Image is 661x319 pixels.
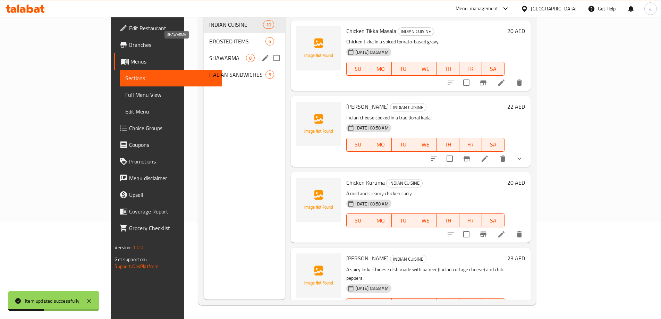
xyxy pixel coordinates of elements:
[414,62,437,76] button: WE
[369,213,392,227] button: MO
[649,5,652,12] span: a
[349,64,366,74] span: SU
[515,154,524,163] svg: Show Choices
[346,101,389,112] span: [PERSON_NAME]
[114,220,221,236] a: Grocery Checklist
[398,27,434,35] span: INDIAN CUISINE
[459,138,482,152] button: FR
[386,179,423,187] div: INDIAN CUISINE
[369,138,392,152] button: MO
[129,174,216,182] span: Menu disclaimer
[114,36,221,53] a: Branches
[372,64,389,74] span: MO
[482,138,505,152] button: SA
[511,226,528,243] button: delete
[349,140,366,150] span: SU
[346,189,504,198] p: A mild and creamy chicken curry.
[426,150,442,167] button: sort-choices
[129,41,216,49] span: Branches
[209,54,246,62] span: SHAWARMA
[265,37,274,45] div: items
[458,150,475,167] button: Branch-specific-item
[353,285,391,292] span: [DATE] 08:58 AM
[390,255,426,263] div: INDIAN CUISINE
[497,230,506,238] a: Edit menu item
[387,179,422,187] span: INDIAN CUISINE
[481,154,489,163] a: Edit menu item
[296,253,341,298] img: Paneer Chilli
[204,33,285,50] div: BROSTED ITEMS6
[114,136,221,153] a: Coupons
[246,55,254,61] span: 8
[129,191,216,199] span: Upsell
[346,298,369,312] button: SU
[440,140,457,150] span: TH
[130,57,216,66] span: Menus
[414,213,437,227] button: WE
[392,138,414,152] button: TU
[114,53,221,70] a: Menus
[353,49,391,56] span: [DATE] 08:58 AM
[390,103,426,111] span: INDIAN CUISINE
[115,243,132,252] span: Version:
[485,216,502,226] span: SA
[346,37,504,46] p: Chicken tikka in a spiced tomato-based gravy.
[129,141,216,149] span: Coupons
[246,54,255,62] div: items
[485,140,502,150] span: SA
[475,74,492,91] button: Branch-specific-item
[260,53,271,63] button: edit
[114,120,221,136] a: Choice Groups
[204,14,285,86] nav: Menu sections
[114,170,221,186] a: Menu disclaimer
[414,298,437,312] button: WE
[437,213,459,227] button: TH
[25,297,79,305] div: Item updated successfully
[204,66,285,83] div: ITALIAN SANDWICHES5
[417,64,434,74] span: WE
[266,72,274,78] span: 5
[346,177,385,188] span: Chicken Kuruma
[125,107,216,116] span: Edit Menu
[346,138,369,152] button: SU
[459,75,474,90] span: Select to update
[482,298,505,312] button: SA
[114,20,221,36] a: Edit Restaurant
[209,70,265,79] span: ITALIAN SANDWICHES
[346,114,504,122] p: Indian cheese cooked in a traditional kadai.
[459,227,474,242] span: Select to update
[390,255,426,263] span: INDIAN CUISINE
[459,62,482,76] button: FR
[369,62,392,76] button: MO
[482,62,505,76] button: SA
[114,186,221,203] a: Upsell
[392,298,414,312] button: TU
[437,62,459,76] button: TH
[511,150,528,167] button: show more
[494,150,511,167] button: delete
[372,140,389,150] span: MO
[440,216,457,226] span: TH
[263,20,274,29] div: items
[459,213,482,227] button: FR
[114,153,221,170] a: Promotions
[475,226,492,243] button: Branch-specific-item
[417,140,434,150] span: WE
[296,102,341,146] img: Paneer Kadai
[204,50,285,66] div: SHAWARMA8edit
[507,253,525,263] h6: 23 AED
[114,203,221,220] a: Coverage Report
[346,62,369,76] button: SU
[497,78,506,87] a: Edit menu item
[120,86,221,103] a: Full Menu View
[395,216,412,226] span: TU
[265,70,274,79] div: items
[133,243,144,252] span: 1.0.0
[209,20,263,29] span: INDIAN CUISINE
[125,74,216,82] span: Sections
[462,216,479,226] span: FR
[437,298,459,312] button: TH
[296,26,341,70] img: Chicken Tikka Masala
